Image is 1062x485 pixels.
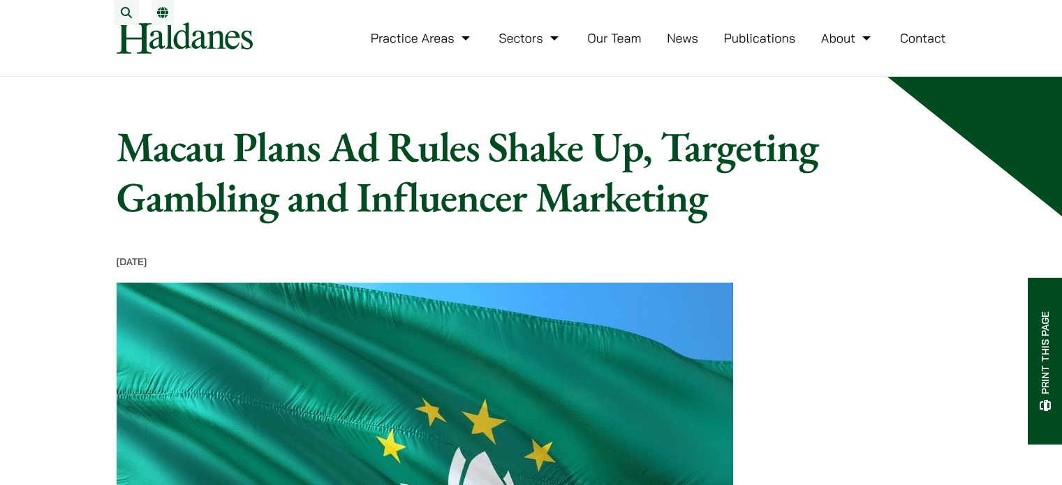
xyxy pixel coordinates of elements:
a: Our Team [587,30,641,46]
a: Switch to EN [157,7,168,18]
img: Logo of Haldanes [117,22,253,54]
a: Contact [900,30,946,46]
a: Publications [724,30,796,46]
a: About [821,30,874,46]
h1: Macau Plans Ad Rules Shake Up, Targeting Gambling and Influencer Marketing [117,121,841,222]
time: [DATE] [117,255,147,268]
a: Practice Areas [371,30,473,46]
a: News [667,30,698,46]
a: Sectors [499,30,561,46]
